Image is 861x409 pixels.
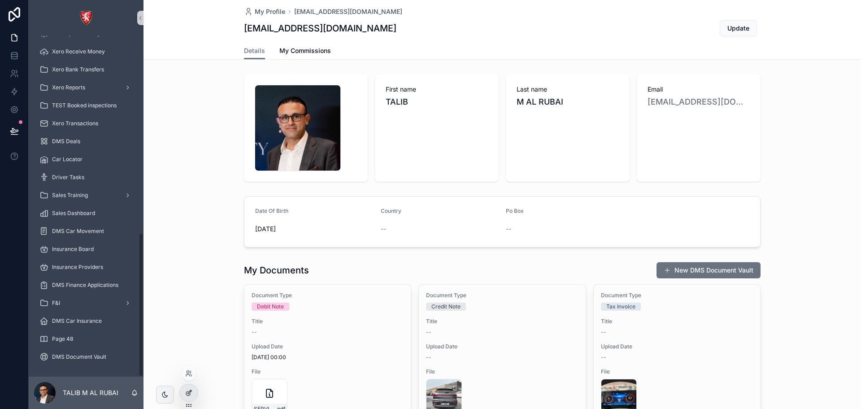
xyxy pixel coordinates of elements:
span: F&I [52,299,60,307]
span: Driver Tasks [52,174,84,181]
span: My Commissions [279,46,331,55]
span: Title [252,318,404,325]
a: My Profile [244,7,285,16]
span: Upload Date [426,343,578,350]
span: Insurance Board [52,246,94,253]
span: -- [506,224,511,233]
span: Update [727,24,749,33]
a: DMS Finance Applications [34,277,138,293]
span: [DATE] 00:00 [252,354,404,361]
a: TEST Booked inspections [34,97,138,114]
span: Xero Bank Transfers [52,66,104,73]
span: -- [426,354,431,361]
a: DMS Document Vault [34,349,138,365]
a: Car Locator [34,151,138,167]
a: Insurance Board [34,241,138,257]
div: scrollable content [29,36,143,377]
span: DMS Car Insurance [52,317,102,325]
span: Last name [517,85,619,94]
button: Update [720,20,757,36]
span: [DATE] [255,224,374,233]
span: Title [426,318,578,325]
span: DMS Car Movement [52,228,104,235]
div: Credit Note [431,303,461,311]
span: Page 48 [52,335,73,343]
span: Insurance Providers [52,264,103,271]
img: App logo [79,11,93,25]
span: Sales Dashboard [52,210,95,217]
span: Title [601,318,753,325]
span: -- [381,224,386,233]
span: -- [252,329,257,336]
span: -- [601,329,606,336]
span: Upload Date [601,343,753,350]
h1: [EMAIL_ADDRESS][DOMAIN_NAME] [244,22,396,35]
span: DMS Deals [52,138,80,145]
span: Xero Reports [52,84,85,91]
a: Xero Reports [34,79,138,96]
span: Car Locator [52,156,83,163]
a: F&I [34,295,138,311]
span: Sales Training [52,192,88,199]
a: Driver Tasks [34,169,138,185]
span: Country [381,207,401,214]
span: TEST Booked inspections [52,102,117,109]
h1: My Documents [244,264,309,277]
span: M AL RUBAI [517,96,619,108]
span: DMS Document Vault [52,353,106,361]
span: Document Type [426,292,578,299]
a: Details [244,43,265,60]
span: DMS Finance Applications [52,281,118,289]
span: First name [386,85,488,94]
div: Debit Note [257,303,284,311]
a: Insurance Providers [34,259,138,275]
a: My Commissions [279,43,331,61]
a: DMS Car Movement [34,223,138,239]
span: File [426,368,578,375]
span: Xero Transactions [52,120,98,127]
span: Document Type [252,292,404,299]
span: Document Type [601,292,753,299]
span: -- [601,354,606,361]
span: Details [244,46,265,55]
button: New DMS Document Vault [657,262,761,278]
a: Xero Bank Transfers [34,62,138,78]
span: Date Of Birth [255,207,288,214]
a: DMS Car Insurance [34,313,138,329]
a: Xero Receive Money [34,44,138,60]
span: -- [426,329,431,336]
a: Sales Dashboard [34,205,138,221]
a: Page 48 [34,331,138,347]
span: TALIB [386,96,488,108]
div: Tax Invoice [606,303,635,311]
a: Xero Transactions [34,115,138,132]
a: [EMAIL_ADDRESS][DOMAIN_NAME] [294,7,402,16]
span: Email [648,85,750,94]
a: Sales Training [34,187,138,203]
span: My Profile [255,7,285,16]
span: Xero Receive Money [52,48,105,55]
a: DMS Deals [34,133,138,150]
span: File [252,368,404,375]
span: File [601,368,753,375]
p: TALIB M AL RUBAI [63,388,118,397]
span: Po Box [506,207,524,214]
a: [EMAIL_ADDRESS][DOMAIN_NAME] [648,96,750,108]
span: Upload Date [252,343,404,350]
